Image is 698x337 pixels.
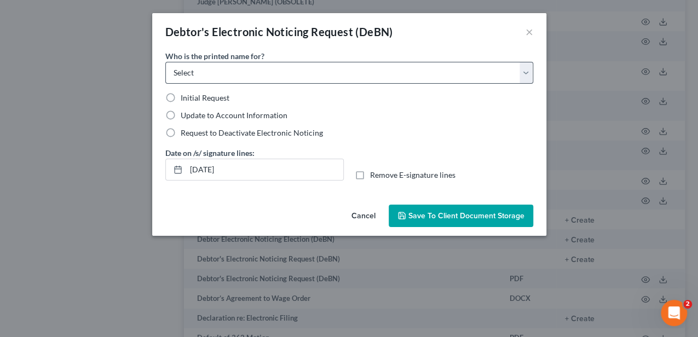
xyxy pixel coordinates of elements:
label: Date on /s/ signature lines: [165,147,255,159]
span: Initial Request [181,93,229,102]
button: Cancel [343,206,384,228]
span: Update to Account Information [181,111,287,120]
span: Request to Deactivate Electronic Noticing [181,128,323,137]
label: Who is the printed name for? [165,50,264,62]
button: Save to Client Document Storage [389,205,533,228]
iframe: Intercom live chat [661,300,687,326]
div: Debtor's Electronic Noticing Request (DeBN) [165,24,393,39]
span: Remove E-signature lines [370,170,455,179]
button: × [526,25,533,38]
input: MM/DD/YYYY [186,159,343,180]
span: Save to Client Document Storage [408,211,524,220]
span: 2 [683,300,692,309]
